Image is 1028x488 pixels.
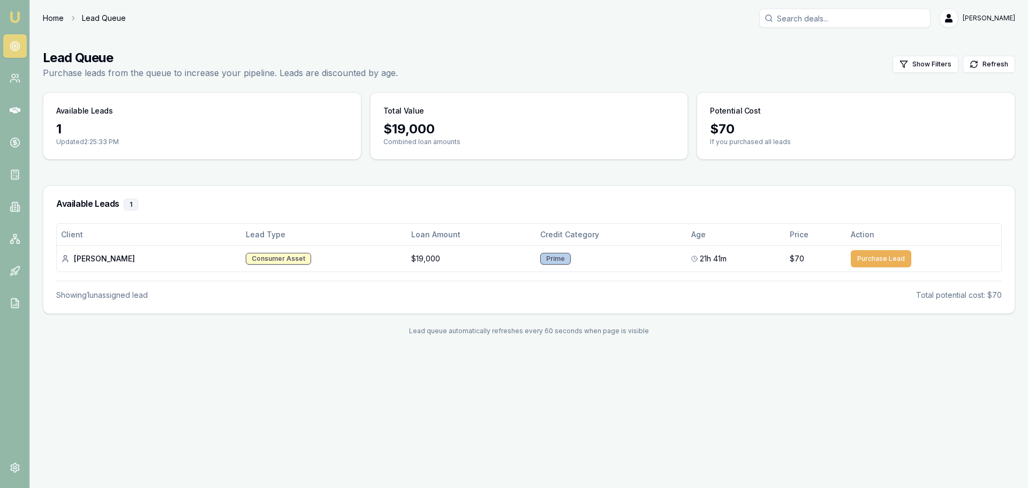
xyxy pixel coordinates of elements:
p: Combined loan amounts [383,138,675,146]
img: emu-icon-u.png [9,11,21,24]
h3: Available Leads [56,106,113,116]
div: Lead queue automatically refreshes every 60 seconds when page is visible [43,327,1015,335]
th: Client [57,224,241,245]
a: Home [43,13,64,24]
h1: Lead Queue [43,49,398,66]
h3: Potential Cost [710,106,760,116]
th: Loan Amount [407,224,536,245]
span: $70 [790,253,804,264]
th: Credit Category [536,224,687,245]
div: [PERSON_NAME] [61,253,237,264]
div: Prime [540,253,571,265]
p: If you purchased all leads [710,138,1002,146]
th: Price [785,224,846,245]
div: $ 70 [710,121,1002,138]
p: Updated 2:25:33 PM [56,138,348,146]
h3: Total Value [383,106,424,116]
span: Lead Queue [82,13,126,24]
input: Search deals [759,9,931,28]
div: 1 [56,121,348,138]
div: Showing 1 unassigned lead [56,290,148,301]
span: [PERSON_NAME] [963,14,1015,22]
button: Refresh [963,56,1015,73]
h3: Available Leads [56,199,1002,211]
span: 21h 41m [700,253,727,264]
div: $ 19,000 [383,121,675,138]
div: Total potential cost: $70 [916,290,1002,301]
td: $19,000 [407,245,536,272]
th: Lead Type [241,224,407,245]
button: Show Filters [893,56,958,73]
p: Purchase leads from the queue to increase your pipeline. Leads are discounted by age. [43,66,398,79]
button: Purchase Lead [851,250,911,267]
th: Age [687,224,785,245]
th: Action [846,224,1001,245]
div: 1 [124,199,138,211]
div: Consumer Asset [246,253,311,265]
nav: breadcrumb [43,13,126,24]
